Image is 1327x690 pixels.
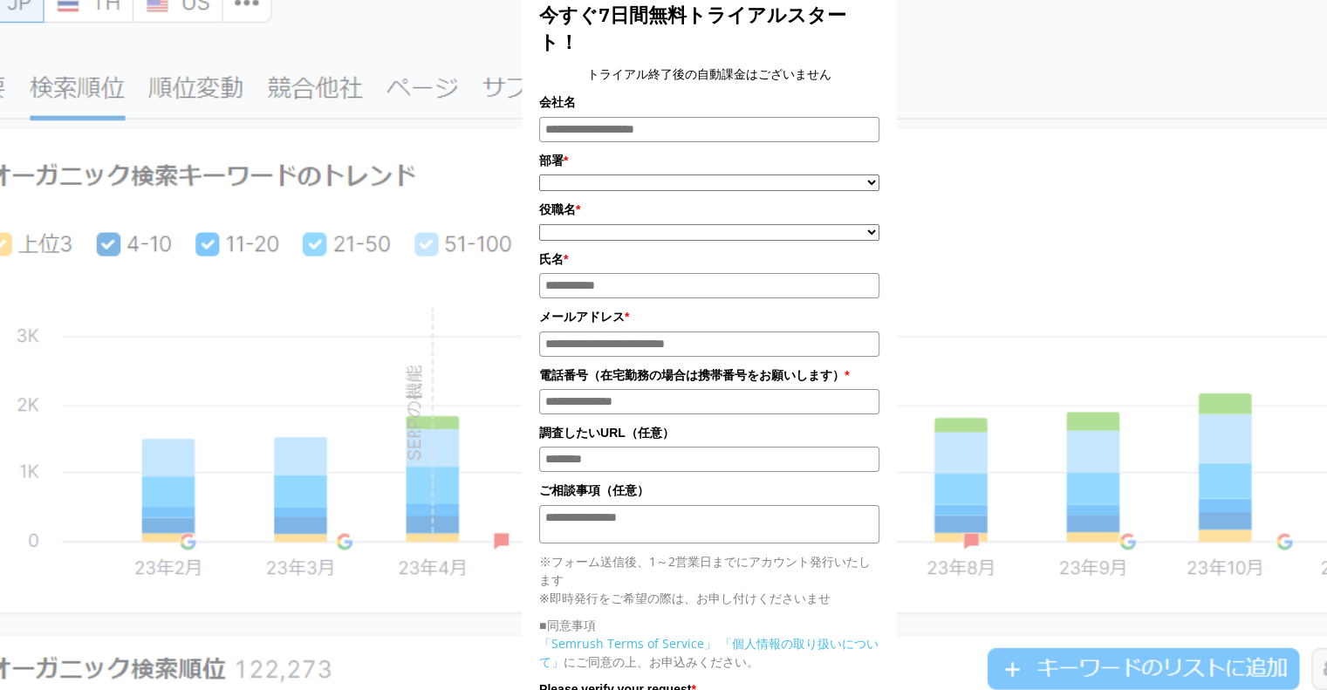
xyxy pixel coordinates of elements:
[539,635,879,670] a: 「個人情報の取り扱いについて」
[539,616,879,634] p: ■同意事項
[539,423,879,442] label: 調査したいURL（任意）
[539,634,879,671] p: にご同意の上、お申込みください。
[539,307,879,326] label: メールアドレス
[539,92,879,112] label: 会社名
[539,249,879,269] label: 氏名
[539,365,879,385] label: 電話番号（在宅勤務の場合は携帯番号をお願いします）
[539,635,716,652] a: 「Semrush Terms of Service」
[539,151,879,170] label: 部署
[539,481,879,500] label: ご相談事項（任意）
[539,200,879,219] label: 役職名
[539,552,879,607] p: ※フォーム送信後、1～2営業日までにアカウント発行いたします ※即時発行をご希望の際は、お申し付けくださいませ
[539,2,879,56] title: 今すぐ7日間無料トライアルスタート！
[539,65,879,84] center: トライアル終了後の自動課金はございません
